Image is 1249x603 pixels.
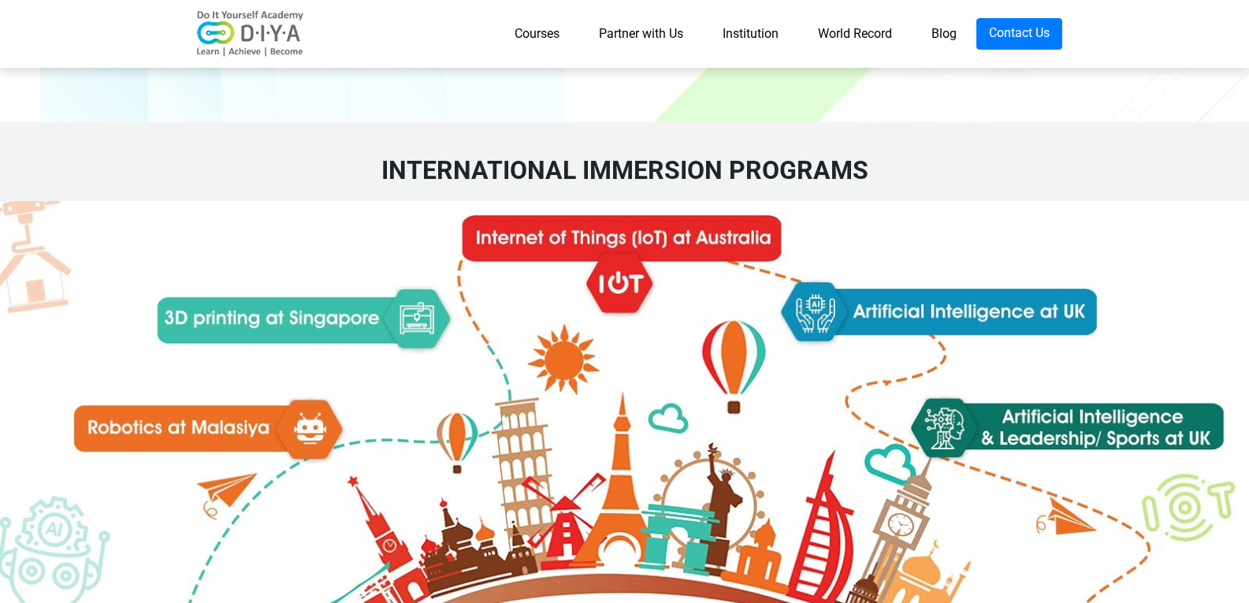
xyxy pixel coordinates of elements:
[495,18,579,50] a: Courses
[188,10,314,58] img: logo-v2.png
[976,18,1062,50] a: Contact Us
[703,18,798,50] a: Institution
[912,18,976,50] a: Blog
[798,18,912,50] a: World Record
[579,18,703,50] a: Partner with Us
